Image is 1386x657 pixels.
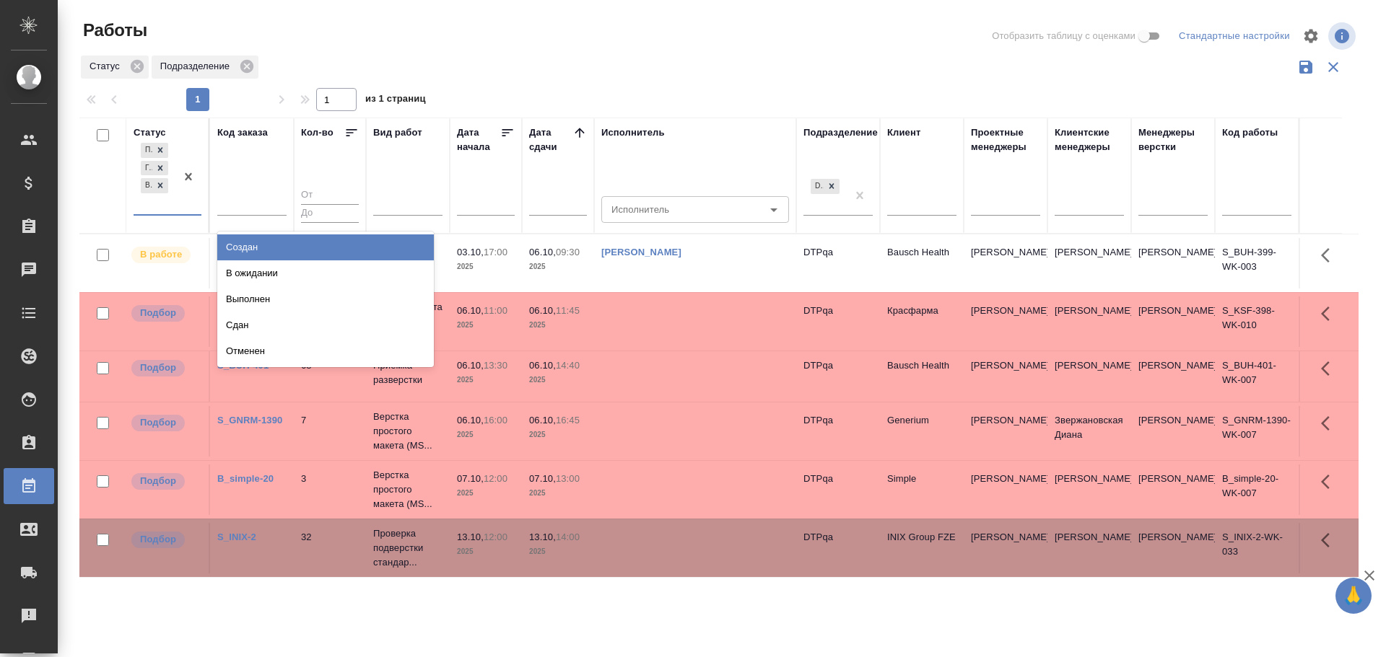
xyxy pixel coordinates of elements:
[887,413,956,428] p: Generium
[365,90,426,111] span: из 1 страниц
[796,406,880,457] td: DTPqa
[964,238,1047,288] td: [PERSON_NAME]
[1222,125,1278,140] div: Код работы
[140,532,176,547] p: Подбор
[529,428,587,442] p: 2025
[90,59,125,74] p: Статус
[1312,464,1347,499] button: Здесь прячутся важные кнопки
[1215,464,1299,515] td: B_simple-20-WK-007
[457,532,484,542] p: 13.10,
[1047,523,1131,573] td: [PERSON_NAME]
[457,260,515,274] p: 2025
[529,373,587,387] p: 2025
[217,338,434,364] div: Отменен
[1312,523,1347,557] button: Здесь прячутся важные кнопки
[556,305,580,316] p: 11:45
[992,29,1136,43] span: Отобразить таблицу с оценками
[140,415,176,430] p: Подбор
[1215,523,1299,573] td: S_INIX-2-WK-033
[803,125,878,140] div: Подразделение
[294,351,366,402] td: 68
[556,415,580,425] p: 16:45
[556,473,580,484] p: 13:00
[457,415,484,425] p: 06.10,
[217,415,282,425] a: S_GNRM-1390
[796,464,880,515] td: DTPqa
[1138,304,1208,318] p: [PERSON_NAME]
[457,318,515,332] p: 2025
[217,234,434,260] div: Создан
[556,360,580,371] p: 14:40
[301,204,359,222] input: До
[141,161,152,176] div: Готов к работе
[1138,472,1208,486] p: [PERSON_NAME]
[887,304,956,318] p: Красфарма
[1138,245,1208,260] p: [PERSON_NAME]
[887,125,920,140] div: Клиент
[887,530,956,544] p: INIX Group FZE
[1312,351,1347,386] button: Здесь прячутся важные кнопки
[140,247,182,262] p: В работе
[1138,358,1208,373] p: [PERSON_NAME]
[796,523,880,573] td: DTPqa
[1138,530,1208,544] p: [PERSON_NAME]
[484,415,507,425] p: 16:00
[887,472,956,486] p: Simple
[1312,296,1347,331] button: Здесь прячутся важные кнопки
[1138,125,1208,154] div: Менеджеры верстки
[294,406,366,457] td: 7
[130,530,201,550] div: Можно подбирать исполнителей
[373,125,422,140] div: Вид работ
[1341,581,1366,611] span: 🙏
[217,125,268,140] div: Код заказа
[796,296,880,347] td: DTPqa
[152,56,258,79] div: Подразделение
[484,360,507,371] p: 13:30
[1335,578,1372,614] button: 🙏
[964,296,1047,347] td: [PERSON_NAME]
[601,125,665,140] div: Исполнитель
[887,358,956,373] p: Bausch Health
[160,59,235,74] p: Подразделение
[1047,296,1131,347] td: [PERSON_NAME]
[140,306,176,320] p: Подбор
[134,125,166,140] div: Статус
[1047,238,1131,288] td: [PERSON_NAME]
[217,360,269,371] a: S_BUH-401
[140,361,176,375] p: Подбор
[294,523,366,573] td: 32
[81,56,149,79] div: Статус
[796,238,880,288] td: DTPqa
[887,245,956,260] p: Bausch Health
[529,415,556,425] p: 06.10,
[1328,22,1359,50] span: Посмотреть информацию
[457,473,484,484] p: 07.10,
[809,177,841,195] div: DTPqa
[529,532,556,542] p: 13.10,
[484,532,507,542] p: 12:00
[457,360,484,371] p: 06.10,
[964,351,1047,402] td: [PERSON_NAME]
[217,532,256,542] a: S_INIX-2
[130,245,201,265] div: Исполнитель выполняет работу
[529,486,587,501] p: 2025
[457,544,515,559] p: 2025
[373,358,443,387] p: Приемка разверстки
[1292,53,1320,81] button: Сохранить фильтры
[457,428,515,442] p: 2025
[964,406,1047,457] td: [PERSON_NAME]
[457,125,500,154] div: Дата начала
[141,143,152,158] div: Подбор
[529,544,587,559] p: 2025
[556,247,580,257] p: 09:30
[1320,53,1347,81] button: Сбросить фильтры
[1047,406,1131,457] td: Звержановская Диана
[294,464,366,515] td: 3
[484,473,507,484] p: 12:00
[1175,25,1294,48] div: split button
[1312,406,1347,441] button: Здесь прячутся важные кнопки
[529,247,556,257] p: 06.10,
[130,304,201,323] div: Можно подбирать исполнителей
[457,247,484,257] p: 03.10,
[457,486,515,501] p: 2025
